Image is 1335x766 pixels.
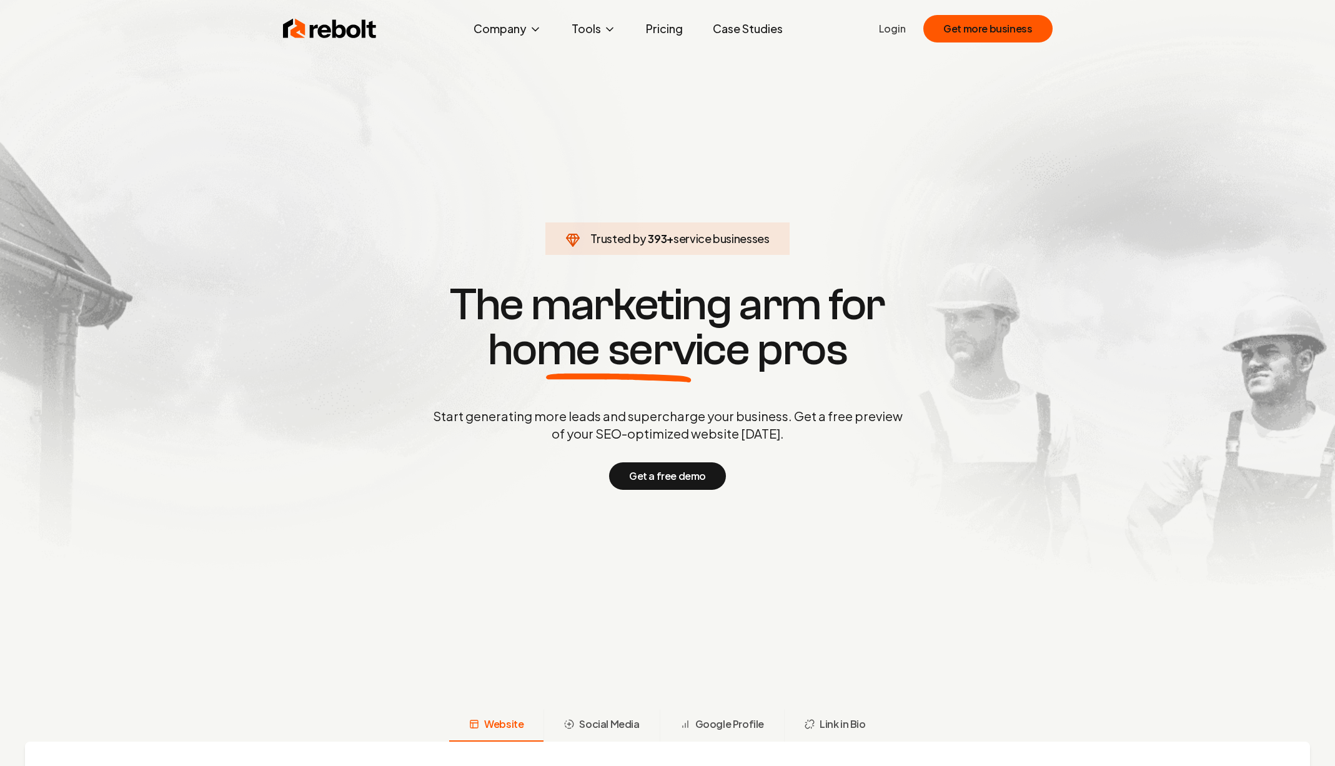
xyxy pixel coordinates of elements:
[283,16,377,41] img: Rebolt Logo
[609,462,726,490] button: Get a free demo
[368,282,968,372] h1: The marketing arm for pros
[879,21,906,36] a: Login
[820,717,866,732] span: Link in Bio
[562,16,626,41] button: Tools
[579,717,639,732] span: Social Media
[923,15,1052,42] button: Get more business
[703,16,793,41] a: Case Studies
[484,717,524,732] span: Website
[648,230,667,247] span: 393
[430,407,905,442] p: Start generating more leads and supercharge your business. Get a free preview of your SEO-optimiz...
[695,717,764,732] span: Google Profile
[673,231,770,246] span: service businesses
[488,327,750,372] span: home service
[543,709,659,742] button: Social Media
[449,709,543,742] button: Website
[636,16,693,41] a: Pricing
[667,231,673,246] span: +
[784,709,886,742] button: Link in Bio
[590,231,646,246] span: Trusted by
[464,16,552,41] button: Company
[660,709,784,742] button: Google Profile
